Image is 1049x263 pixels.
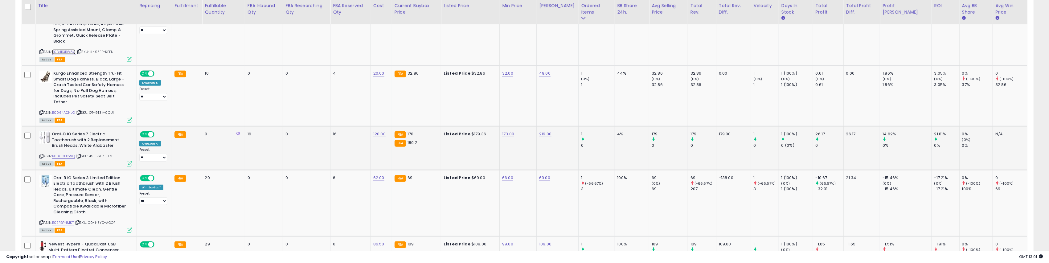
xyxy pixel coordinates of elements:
[690,71,716,76] div: 32.86
[754,175,779,181] div: 1
[539,70,551,76] a: 49.00
[781,71,813,76] div: 1 (100%)
[652,241,688,247] div: 109
[995,71,1027,76] div: 0
[333,131,366,137] div: 16
[719,2,748,15] div: Total Rev. Diff.
[154,242,163,247] span: OFF
[539,131,551,137] a: 219.00
[883,175,931,181] div: -15.46%
[883,186,931,192] div: -15.46%
[934,186,959,192] div: -17.21%
[581,71,614,76] div: 1
[39,175,132,232] div: ASIN:
[816,82,843,88] div: 0.61
[52,110,75,115] a: B0064ACNLO
[934,82,959,88] div: 3.05%
[883,131,931,137] div: 14.62%
[444,241,495,247] div: $109.00
[816,143,843,148] div: 0
[139,80,161,86] div: Amazon AI
[995,175,1027,181] div: 0
[80,254,107,260] a: Privacy Policy
[690,2,714,15] div: Total Rev.
[139,191,167,205] div: Preset:
[285,241,326,247] div: 0
[816,175,843,181] div: -10.67
[373,175,384,181] a: 62.00
[816,2,841,15] div: Total Profit
[846,175,875,181] div: 21.34
[719,175,746,181] div: -138.00
[781,82,813,88] div: 1 (100%)
[248,241,278,247] div: 0
[581,131,614,137] div: 1
[690,186,716,192] div: 207
[502,175,513,181] a: 66.00
[652,2,685,15] div: Avg Selling Price
[53,71,128,106] b: Kurgo Enhanced Strength Tru-Fit Smart Dog Harness, Black, Large - Crash Tested Car Safety Harness...
[408,140,417,146] span: 180.2
[38,2,134,9] div: Title
[846,131,875,137] div: 26.17
[581,82,614,88] div: 1
[395,71,406,77] small: FBA
[962,131,993,137] div: 0%
[962,241,993,247] div: 0%
[53,254,79,260] a: Terms of Use
[395,2,438,15] div: Current Buybox Price
[581,76,590,81] small: (0%)
[934,175,959,181] div: -17.21%
[39,57,54,62] span: All listings currently available for purchase on Amazon
[754,71,779,76] div: 1
[55,161,65,166] span: FBA
[883,241,931,247] div: -1.51%
[781,181,790,186] small: (0%)
[39,131,132,166] div: ASIN:
[883,181,891,186] small: (0%)
[719,131,746,137] div: 179.00
[205,2,242,15] div: Fulfillable Quantity
[581,241,614,247] div: 1
[174,2,199,9] div: Fulfillment
[934,76,943,81] small: (0%)
[962,82,993,88] div: 37%
[6,254,107,260] div: seller snap | |
[395,140,406,147] small: FBA
[754,2,776,9] div: Velocity
[962,2,990,15] div: Avg BB Share
[962,137,971,142] small: (0%)
[373,70,384,76] a: 20.00
[444,131,495,137] div: $179.36
[758,181,776,186] small: (-66.67%)
[53,175,128,217] b: Oral B iO Series 3 Limited Edition Electric Toothbrush with 2 Brush Heads, Ultimate Clean, Gentle...
[816,76,824,81] small: (0%)
[539,175,550,181] a: 69.00
[883,82,931,88] div: 1.86%
[934,2,957,9] div: ROI
[55,57,65,62] span: FBA
[781,175,813,181] div: 1 (100%)
[373,131,386,137] a: 120.00
[962,71,993,76] div: 0%
[248,131,278,137] div: 16
[934,241,959,247] div: -1.91%
[999,76,1014,81] small: (-100%)
[962,15,966,21] small: Avg BB Share.
[333,175,366,181] div: 6
[585,181,603,186] small: (-66.67%)
[995,131,1022,137] div: N/A
[285,175,326,181] div: 0
[539,2,576,9] div: [PERSON_NAME]
[174,175,186,182] small: FBA
[39,131,50,144] img: 41u-0V-5QiL._SL40_.jpg
[652,82,688,88] div: 32.86
[154,71,163,76] span: OFF
[285,2,328,15] div: FBA Researching Qty
[141,132,148,137] span: ON
[444,175,472,181] b: Listed Price:
[154,132,163,137] span: OFF
[52,49,76,55] a: B0D4B3BW8C
[781,15,785,21] small: Days In Stock.
[883,2,929,15] div: Profit [PERSON_NAME]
